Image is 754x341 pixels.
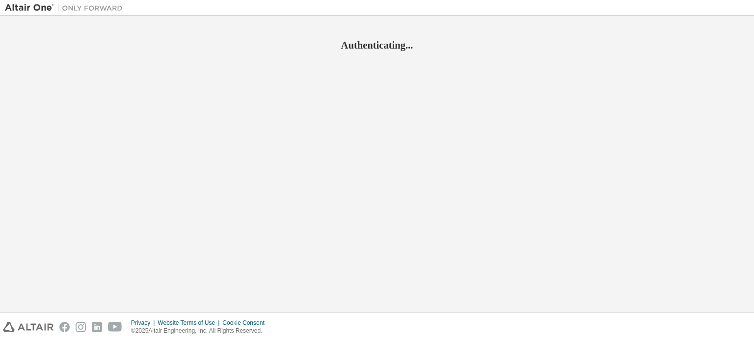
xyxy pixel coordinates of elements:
[76,322,86,332] img: instagram.svg
[3,322,54,332] img: altair_logo.svg
[5,3,128,13] img: Altair One
[5,39,749,52] h2: Authenticating...
[59,322,70,332] img: facebook.svg
[108,322,122,332] img: youtube.svg
[131,319,158,327] div: Privacy
[158,319,222,327] div: Website Terms of Use
[92,322,102,332] img: linkedin.svg
[131,327,270,335] p: © 2025 Altair Engineering, Inc. All Rights Reserved.
[222,319,270,327] div: Cookie Consent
